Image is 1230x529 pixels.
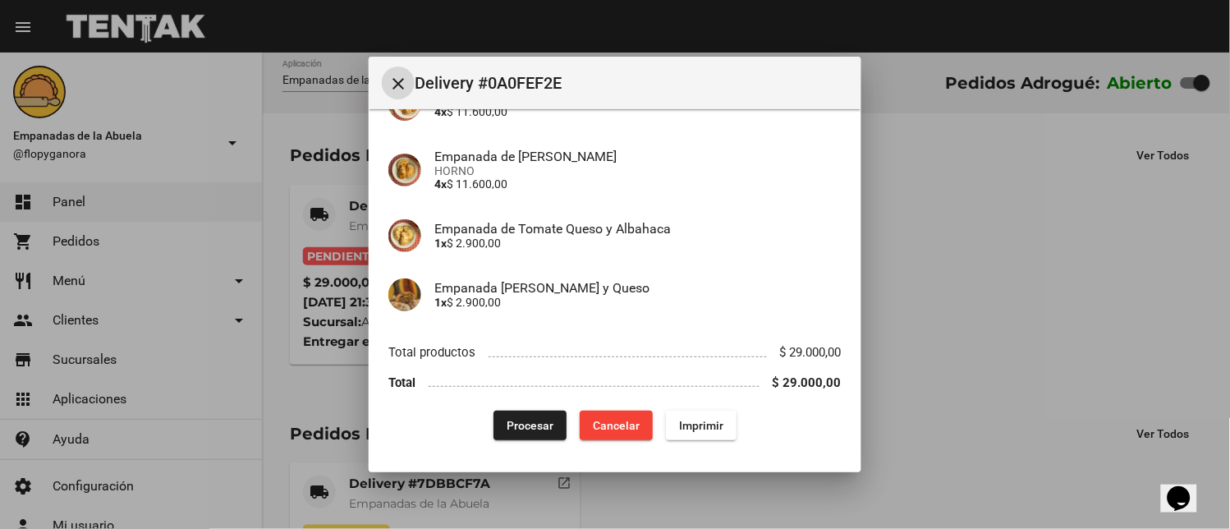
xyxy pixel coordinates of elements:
img: 63b7378a-f0c8-4df4-8df5-8388076827c7.jpg [388,278,421,311]
p: $ 2.900,00 [434,296,842,309]
button: Cerrar [382,67,415,99]
span: Procesar [507,419,553,432]
h4: Empanada [PERSON_NAME] y Queso [434,280,842,296]
span: Delivery #0A0FEF2E [415,70,848,96]
p: $ 11.600,00 [434,177,842,191]
h4: Empanada de [PERSON_NAME] [434,149,842,164]
span: Cancelar [593,419,640,432]
button: Imprimir [666,411,737,440]
b: 4x [434,105,447,118]
img: f753fea7-0f09-41b3-9a9e-ddb84fc3b359.jpg [388,154,421,186]
p: $ 2.900,00 [434,237,842,250]
iframe: chat widget [1161,463,1214,513]
h4: Empanada de Tomate Queso y Albahaca [434,221,842,237]
b: 1x [434,237,447,250]
button: Procesar [493,411,567,440]
button: Cancelar [580,411,653,440]
mat-icon: Cerrar [388,74,408,94]
span: HORNO [434,164,842,177]
li: Total $ 29.000,00 [388,367,842,398]
span: Imprimir [679,419,723,432]
p: $ 11.600,00 [434,105,842,118]
li: Total productos $ 29.000,00 [388,338,842,368]
img: b2392df3-fa09-40df-9618-7e8db6da82b5.jpg [388,219,421,252]
b: 1x [434,296,447,309]
b: 4x [434,177,447,191]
